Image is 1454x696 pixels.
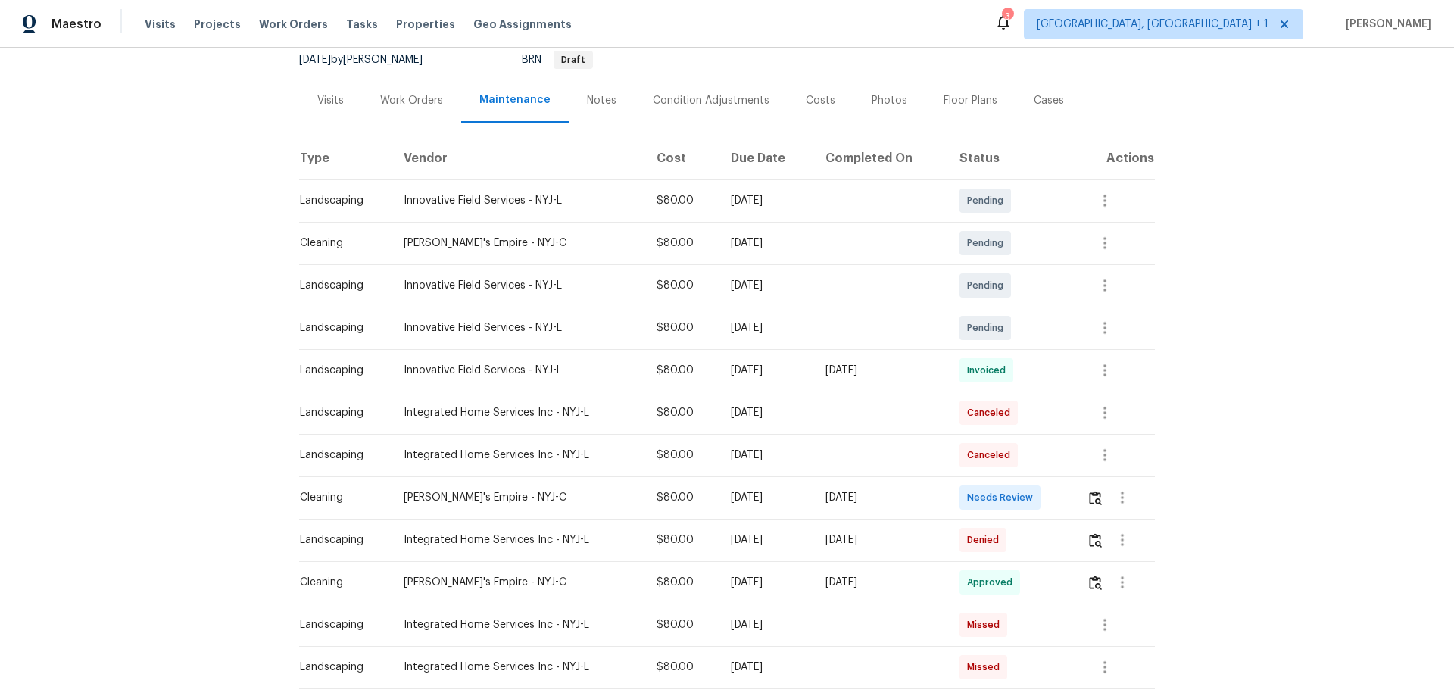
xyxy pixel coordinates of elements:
[300,532,379,548] div: Landscaping
[731,278,801,293] div: [DATE]
[1087,564,1104,601] button: Review Icon
[392,137,644,179] th: Vendor
[473,17,572,32] span: Geo Assignments
[404,617,632,632] div: Integrated Home Services Inc - NYJ-L
[657,236,707,251] div: $80.00
[1089,533,1102,548] img: Review Icon
[1037,17,1268,32] span: [GEOGRAPHIC_DATA], [GEOGRAPHIC_DATA] + 1
[259,17,328,32] span: Work Orders
[731,193,801,208] div: [DATE]
[719,137,813,179] th: Due Date
[300,448,379,463] div: Landscaping
[51,17,101,32] span: Maestro
[145,17,176,32] span: Visits
[555,55,591,64] span: Draft
[300,575,379,590] div: Cleaning
[657,532,707,548] div: $80.00
[317,93,344,108] div: Visits
[657,448,707,463] div: $80.00
[731,363,801,378] div: [DATE]
[967,193,1009,208] span: Pending
[300,490,379,505] div: Cleaning
[300,320,379,336] div: Landscaping
[825,532,935,548] div: [DATE]
[731,660,801,675] div: [DATE]
[1034,93,1064,108] div: Cases
[657,278,707,293] div: $80.00
[731,320,801,336] div: [DATE]
[967,490,1039,505] span: Needs Review
[967,575,1019,590] span: Approved
[404,575,632,590] div: [PERSON_NAME]'s Empire - NYJ-C
[813,137,947,179] th: Completed On
[1089,576,1102,590] img: Review Icon
[825,490,935,505] div: [DATE]
[731,575,801,590] div: [DATE]
[657,660,707,675] div: $80.00
[1087,522,1104,558] button: Review Icon
[404,193,632,208] div: Innovative Field Services - NYJ-L
[967,405,1016,420] span: Canceled
[404,448,632,463] div: Integrated Home Services Inc - NYJ-L
[299,137,392,179] th: Type
[944,93,997,108] div: Floor Plans
[194,17,241,32] span: Projects
[731,532,801,548] div: [DATE]
[657,363,707,378] div: $80.00
[1002,9,1012,24] div: 3
[653,93,769,108] div: Condition Adjustments
[657,575,707,590] div: $80.00
[479,92,551,108] div: Maintenance
[657,193,707,208] div: $80.00
[657,320,707,336] div: $80.00
[300,405,379,420] div: Landscaping
[1340,17,1431,32] span: [PERSON_NAME]
[404,660,632,675] div: Integrated Home Services Inc - NYJ-L
[404,490,632,505] div: [PERSON_NAME]'s Empire - NYJ-C
[404,405,632,420] div: Integrated Home Services Inc - NYJ-L
[300,236,379,251] div: Cleaning
[404,278,632,293] div: Innovative Field Services - NYJ-L
[947,137,1075,179] th: Status
[731,448,801,463] div: [DATE]
[346,19,378,30] span: Tasks
[396,17,455,32] span: Properties
[872,93,907,108] div: Photos
[380,93,443,108] div: Work Orders
[1087,479,1104,516] button: Review Icon
[644,137,719,179] th: Cost
[967,236,1009,251] span: Pending
[967,363,1012,378] span: Invoiced
[731,490,801,505] div: [DATE]
[825,575,935,590] div: [DATE]
[587,93,616,108] div: Notes
[522,55,593,65] span: BRN
[806,93,835,108] div: Costs
[300,660,379,675] div: Landscaping
[967,278,1009,293] span: Pending
[967,532,1005,548] span: Denied
[1089,491,1102,505] img: Review Icon
[657,490,707,505] div: $80.00
[967,660,1006,675] span: Missed
[731,405,801,420] div: [DATE]
[300,363,379,378] div: Landscaping
[404,532,632,548] div: Integrated Home Services Inc - NYJ-L
[1075,137,1155,179] th: Actions
[825,363,935,378] div: [DATE]
[404,320,632,336] div: Innovative Field Services - NYJ-L
[300,617,379,632] div: Landscaping
[404,236,632,251] div: [PERSON_NAME]'s Empire - NYJ-C
[300,278,379,293] div: Landscaping
[967,320,1009,336] span: Pending
[967,448,1016,463] span: Canceled
[299,51,441,69] div: by [PERSON_NAME]
[657,617,707,632] div: $80.00
[967,617,1006,632] span: Missed
[657,405,707,420] div: $80.00
[299,55,331,65] span: [DATE]
[731,236,801,251] div: [DATE]
[300,193,379,208] div: Landscaping
[731,617,801,632] div: [DATE]
[404,363,632,378] div: Innovative Field Services - NYJ-L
